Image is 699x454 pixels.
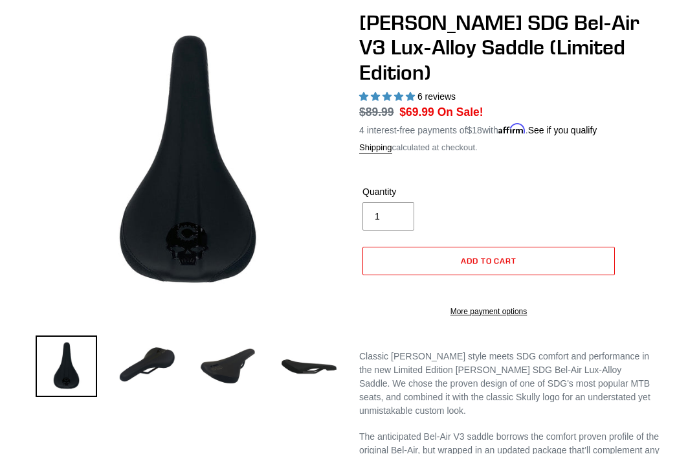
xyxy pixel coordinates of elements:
button: Add to cart [362,247,615,275]
a: More payment options [362,306,615,317]
h1: [PERSON_NAME] SDG Bel-Air V3 Lux-Alloy Saddle (Limited Edition) [359,10,663,85]
span: Affirm [498,123,526,134]
div: calculated at checkout. [359,141,663,154]
img: Load image into Gallery viewer, Canfield SDG Bel-Air V3 Lux-Alloy Saddle (Limited Edition) [36,335,97,397]
span: 4.83 stars [359,91,417,102]
span: Add to cart [461,256,517,266]
a: See if you qualify - Learn more about Affirm Financing (opens in modal) [528,125,597,135]
img: Load image into Gallery viewer, Canfield SDG Bel-Air V3 Lux-Alloy Saddle (Limited Edition) [197,335,259,397]
img: Load image into Gallery viewer, Canfield SDG Bel-Air V3 Lux-Alloy Saddle (Limited Edition) [278,335,340,397]
p: 4 interest-free payments of with . [359,120,597,137]
s: $89.99 [359,106,394,119]
span: $18 [467,125,482,135]
span: On Sale! [438,104,483,120]
a: Shipping [359,142,392,153]
span: 6 reviews [417,91,456,102]
label: Quantity [362,185,485,199]
img: Load image into Gallery viewer, Canfield SDG Bel-Air V3 Lux-Alloy Saddle (Limited Edition) [116,335,178,397]
span: $69.99 [399,106,434,119]
p: Classic [PERSON_NAME] style meets SDG comfort and performance in the new Limited Edition [PERSON_... [359,350,663,418]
